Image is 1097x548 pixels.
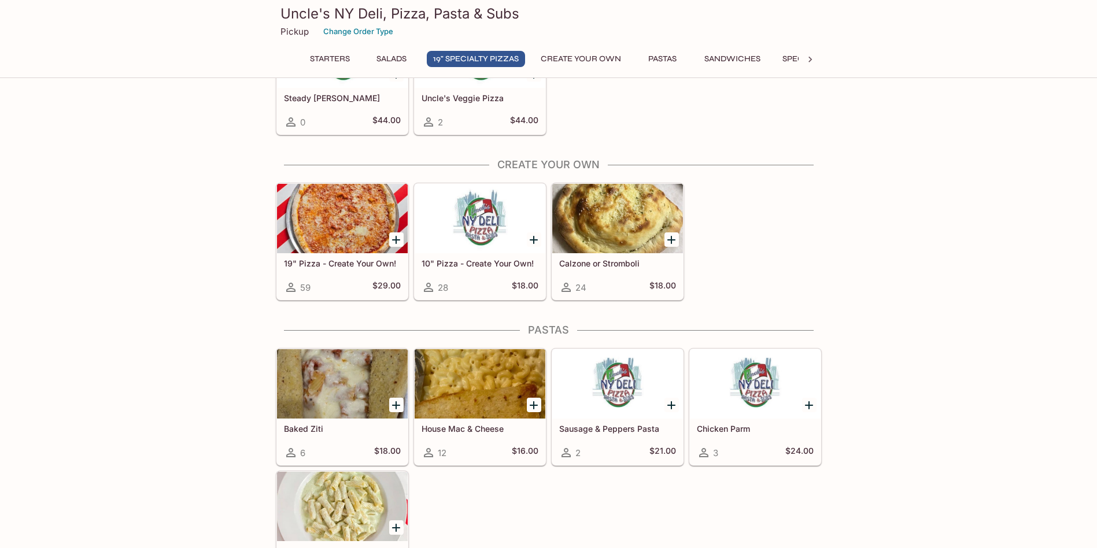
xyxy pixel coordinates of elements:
[284,93,401,103] h5: Steady [PERSON_NAME]
[372,280,401,294] h5: $29.00
[318,23,398,40] button: Change Order Type
[690,349,821,419] div: Chicken Parm
[512,446,538,460] h5: $16.00
[802,398,817,412] button: Add Chicken Parm
[552,184,683,253] div: Calzone or Stromboli
[300,282,311,293] span: 59
[534,51,627,67] button: Create Your Own
[389,232,404,247] button: Add 19" Pizza - Create Your Own!
[276,349,408,465] a: Baked Ziti6$18.00
[277,349,408,419] div: Baked Ziti
[785,446,814,460] h5: $24.00
[280,5,817,23] h3: Uncle's NY Deli, Pizza, Pasta & Subs
[512,280,538,294] h5: $18.00
[415,18,545,88] div: Uncle's Veggie Pizza
[559,258,676,268] h5: Calzone or Stromboli
[414,349,546,465] a: House Mac & Cheese12$16.00
[284,258,401,268] h5: 19" Pizza - Create Your Own!
[277,18,408,88] div: Steady Eddie Pizza
[389,398,404,412] button: Add Baked Ziti
[304,51,356,67] button: Starters
[527,398,541,412] button: Add House Mac & Cheese
[559,424,676,434] h5: Sausage & Peppers Pasta
[415,349,545,419] div: House Mac & Cheese
[389,520,404,535] button: Add Create Your Own Pasta!a
[276,158,822,171] h4: Create Your Own
[374,446,401,460] h5: $18.00
[664,398,679,412] button: Add Sausage & Peppers Pasta
[697,424,814,434] h5: Chicken Parm
[415,184,545,253] div: 10" Pizza - Create Your Own!
[372,115,401,129] h5: $44.00
[637,51,689,67] button: Pastas
[575,447,581,458] span: 2
[649,446,676,460] h5: $21.00
[365,51,418,67] button: Salads
[552,349,683,419] div: Sausage & Peppers Pasta
[438,282,448,293] span: 28
[510,115,538,129] h5: $44.00
[284,424,401,434] h5: Baked Ziti
[280,26,309,37] p: Pickup
[300,447,305,458] span: 6
[698,51,767,67] button: Sandwiches
[649,280,676,294] h5: $18.00
[438,117,443,128] span: 2
[664,232,679,247] button: Add Calzone or Stromboli
[300,117,305,128] span: 0
[689,349,821,465] a: Chicken Parm3$24.00
[414,183,546,300] a: 10" Pizza - Create Your Own!28$18.00
[422,424,538,434] h5: House Mac & Cheese
[575,282,586,293] span: 24
[422,93,538,103] h5: Uncle's Veggie Pizza
[552,349,684,465] a: Sausage & Peppers Pasta2$21.00
[776,51,870,67] button: Specialty Hoagies
[438,447,446,458] span: 12
[422,258,538,268] h5: 10" Pizza - Create Your Own!
[527,232,541,247] button: Add 10" Pizza - Create Your Own!
[276,183,408,300] a: 19" Pizza - Create Your Own!59$29.00
[552,183,684,300] a: Calzone or Stromboli24$18.00
[277,472,408,541] div: Create Your Own Pasta!a
[276,324,822,336] h4: Pastas
[713,447,718,458] span: 3
[277,184,408,253] div: 19" Pizza - Create Your Own!
[427,51,525,67] button: 19" Specialty Pizzas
